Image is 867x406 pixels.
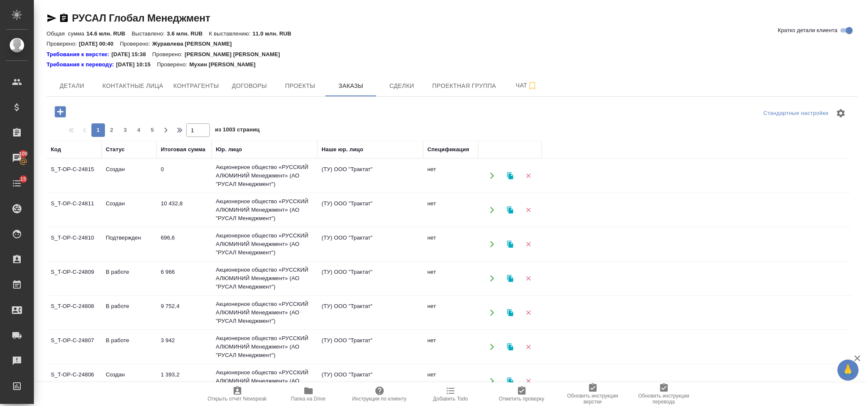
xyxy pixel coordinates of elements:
[102,81,163,91] span: Контактные лица
[152,41,238,47] p: Журавлева [PERSON_NAME]
[212,330,317,364] td: Акционерное общество «РУССКИЙ АЛЮМИНИЙ Менеджмент» (АО "РУСАЛ Менеджмент")
[433,396,468,402] span: Добавить Todo
[47,13,57,23] button: Скопировать ссылку для ЯМессенджера
[212,296,317,330] td: Акционерное общество «РУССКИЙ АЛЮМИНИЙ Менеджмент» (АО "РУСАЛ Менеджмент")
[633,393,694,405] span: Обновить инструкции перевода
[212,159,317,193] td: Акционерное общество «РУССКИЙ АЛЮМИНИЙ Менеджмент» (АО "РУСАЛ Менеджмент")
[184,50,286,59] p: [PERSON_NAME] [PERSON_NAME]
[291,396,326,402] span: Папка на Drive
[116,60,157,69] p: [DATE] 10:15
[562,393,623,405] span: Обновить инструкции верстки
[381,81,422,91] span: Сделки
[317,366,423,396] td: (ТУ) ООО "Трактат"
[79,41,120,47] p: [DATE] 00:40
[273,382,344,406] button: Папка на Drive
[501,338,519,356] button: Клонировать
[483,338,501,356] button: Открыть
[317,229,423,259] td: (ТУ) ООО "Трактат"
[202,382,273,406] button: Открыть отчет Newspeak
[352,396,407,402] span: Инструкции по клиенту
[102,298,157,327] td: В работе
[102,195,157,225] td: Создан
[2,147,32,169] a: 100
[423,161,478,191] td: нет
[47,41,79,47] p: Проверено:
[118,126,132,134] span: 3
[120,41,152,47] p: Проверено:
[527,81,537,91] svg: Подписаться
[173,81,219,91] span: Контрагенты
[157,298,212,327] td: 9 752,4
[102,264,157,293] td: В работе
[344,382,415,406] button: Инструкции по клиенту
[47,298,102,327] td: S_T-OP-C-24808
[317,264,423,293] td: (ТУ) ООО "Трактат"
[132,30,167,37] p: Выставлено:
[212,262,317,295] td: Акционерное общество «РУССКИЙ АЛЮМИНИЙ Менеджмент» (АО "РУСАЛ Менеджмент")
[157,366,212,396] td: 1 393,2
[501,167,519,185] button: Клонировать
[506,80,547,91] span: Чат
[520,202,537,219] button: Удалить
[208,396,267,402] span: Открыть отчет Newspeak
[215,125,260,137] span: из 1003 страниц
[47,264,102,293] td: S_T-OP-C-24809
[520,373,537,390] button: Удалить
[47,229,102,259] td: S_T-OP-C-24810
[105,123,118,137] button: 2
[118,123,132,137] button: 3
[102,366,157,396] td: Создан
[837,360,859,381] button: 🙏
[557,382,628,406] button: Обновить инструкции верстки
[317,161,423,191] td: (ТУ) ООО "Трактат"
[189,60,262,69] p: Мухин [PERSON_NAME]
[322,145,363,154] div: Наше юр. лицо
[415,382,486,406] button: Добавить Todo
[47,195,102,225] td: S_T-OP-C-24811
[483,304,501,322] button: Открыть
[157,229,212,259] td: 696,6
[501,236,519,253] button: Клонировать
[427,145,469,154] div: Спецификация
[253,30,298,37] p: 11.0 млн. RUB
[132,126,146,134] span: 4
[761,107,831,120] div: split button
[317,332,423,362] td: (ТУ) ООО "Трактат"
[102,229,157,259] td: Подтвержден
[86,30,132,37] p: 14.6 млн. RUB
[501,270,519,287] button: Клонировать
[167,30,209,37] p: 3.6 млн. RUB
[47,30,86,37] p: Общая сумма
[423,195,478,225] td: нет
[212,364,317,398] td: Акционерное общество «РУССКИЙ АЛЮМИНИЙ Менеджмент» (АО "РУСАЛ Менеджмент")
[47,60,116,69] div: Нажми, чтобы открыть папку с инструкцией
[501,304,519,322] button: Клонировать
[778,26,837,35] span: Кратко детали клиента
[157,332,212,362] td: 3 942
[520,167,537,185] button: Удалить
[216,145,242,154] div: Юр. лицо
[483,236,501,253] button: Открыть
[52,81,92,91] span: Детали
[317,298,423,327] td: (ТУ) ООО "Трактат"
[59,13,69,23] button: Скопировать ссылку
[330,81,371,91] span: Заказы
[102,161,157,191] td: Создан
[47,60,116,69] a: Требования к переводу:
[501,202,519,219] button: Клонировать
[102,332,157,362] td: В работе
[157,161,212,191] td: 0
[317,195,423,225] td: (ТУ) ООО "Трактат"
[520,304,537,322] button: Удалить
[486,382,557,406] button: Отметить проверку
[499,396,544,402] span: Отметить проверку
[152,50,185,59] p: Проверено:
[157,264,212,293] td: 6 966
[106,145,125,154] div: Статус
[2,173,32,194] a: 15
[47,366,102,396] td: S_T-OP-C-24806
[423,332,478,362] td: нет
[483,167,501,185] button: Открыть
[432,81,496,91] span: Проектная группа
[212,227,317,261] td: Акционерное общество «РУССКИЙ АЛЮМИНИЙ Менеджмент» (АО "РУСАЛ Менеджмент")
